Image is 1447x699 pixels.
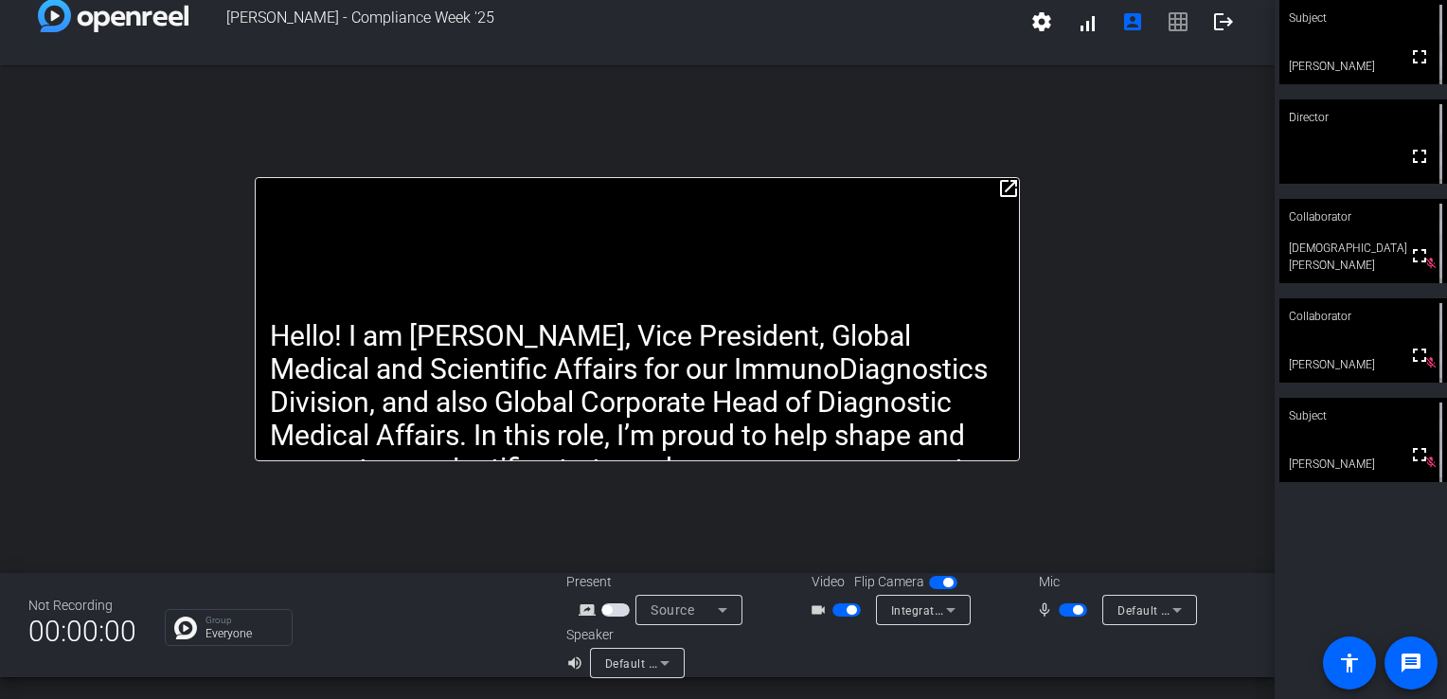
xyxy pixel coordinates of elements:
[566,652,589,674] mat-icon: volume_up
[1408,443,1431,466] mat-icon: fullscreen
[174,617,197,639] img: Chat Icon
[854,572,924,592] span: Flip Camera
[605,655,810,671] span: Default - Speakers (Realtek(R) Audio)
[1036,599,1059,621] mat-icon: mic_none
[1408,45,1431,68] mat-icon: fullscreen
[1117,602,1370,618] span: Default - Microphone Array (Realtek(R) Audio)
[1279,99,1447,135] div: Director
[1121,10,1144,33] mat-icon: account_box
[270,319,1005,585] p: Hello! I am [PERSON_NAME], Vice President, Global Medical and Scientific Affairs for our ImmunoDi...
[1279,199,1447,235] div: Collaborator
[28,596,136,616] div: Not Recording
[1212,10,1235,33] mat-icon: logout
[566,625,680,645] div: Speaker
[1408,344,1431,367] mat-icon: fullscreen
[810,599,832,621] mat-icon: videocam_outline
[28,608,136,654] span: 00:00:00
[1030,10,1053,33] mat-icon: settings
[1400,652,1422,674] mat-icon: message
[1279,398,1447,434] div: Subject
[997,177,1020,200] mat-icon: open_in_new
[1020,572,1209,592] div: Mic
[566,572,756,592] div: Present
[812,572,845,592] span: Video
[205,628,282,639] p: Everyone
[1279,298,1447,334] div: Collaborator
[891,602,1072,618] span: Integrated Webcam (0bda:5586)
[1338,652,1361,674] mat-icon: accessibility
[579,599,601,621] mat-icon: screen_share_outline
[651,602,694,618] span: Source
[1408,145,1431,168] mat-icon: fullscreen
[1408,244,1431,267] mat-icon: fullscreen
[205,616,282,625] p: Group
